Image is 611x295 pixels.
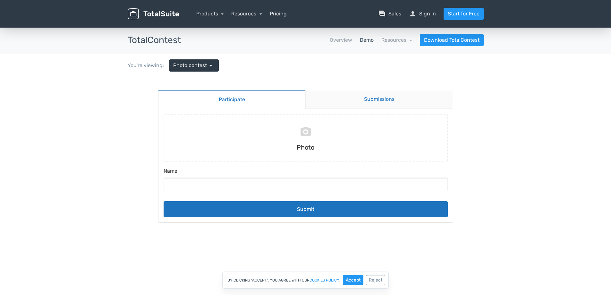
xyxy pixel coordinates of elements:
[270,10,287,18] a: Pricing
[164,124,448,140] button: Submit
[366,275,385,285] button: Reject
[164,90,448,100] label: Name
[231,11,262,17] a: Resources
[420,34,484,46] a: Download TotalContest
[128,8,179,20] img: TotalSuite for WordPress
[409,10,436,18] a: personSign in
[343,275,363,285] button: Accept
[409,10,417,18] span: person
[381,37,412,43] a: Resources
[378,10,386,18] span: question_answer
[128,62,169,69] div: You're viewing:
[360,36,374,44] a: Demo
[173,62,207,69] span: Photo contest
[222,272,389,289] div: By clicking "Accept", you agree with our .
[310,278,339,282] a: cookies policy
[444,8,484,20] a: Start for Free
[128,35,181,45] h3: TotalContest
[196,11,224,17] a: Products
[207,62,215,69] span: arrow_drop_down
[169,59,219,72] a: Photo contest arrow_drop_down
[330,36,352,44] a: Overview
[158,13,306,32] a: Participate
[305,13,453,32] a: Submissions
[378,10,401,18] a: question_answerSales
